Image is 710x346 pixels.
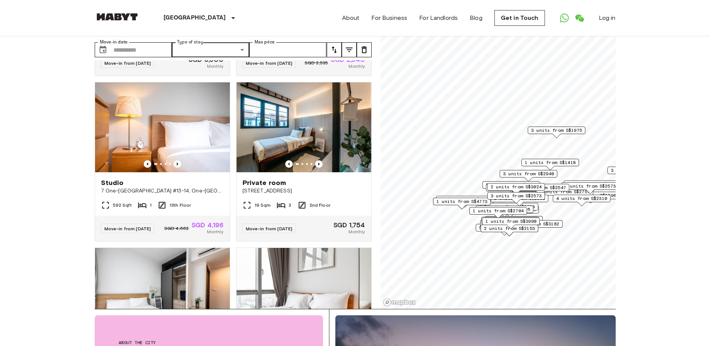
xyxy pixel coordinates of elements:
[95,42,110,57] button: Choose date
[170,202,191,209] span: 13th Floor
[557,10,572,25] a: Open WhatsApp
[164,13,226,22] p: [GEOGRAPHIC_DATA]
[469,207,527,219] div: Map marker
[315,160,323,168] button: Previous image
[243,178,286,187] span: Private room
[331,56,365,63] span: SGD 2,940
[567,181,618,188] span: 3 units from S$1480
[488,216,539,223] span: 2 units from S$3990
[531,127,582,134] span: 3 units from S$1975
[508,221,559,227] span: 1 units from S$3182
[150,202,152,209] span: 1
[113,202,132,209] span: 592 Sqft
[371,13,407,22] a: For Business
[327,42,342,57] button: tune
[255,39,275,45] label: Max price
[482,218,540,229] div: Map marker
[505,220,563,232] div: Map marker
[525,159,576,166] span: 1 units from S$1418
[556,195,607,202] span: 4 units from S$2310
[236,82,372,242] a: Marketing picture of unit SG-01-027-006-02Previous imagePrevious imagePrivate room[STREET_ADDRESS...
[476,224,533,236] div: Map marker
[357,42,372,57] button: tune
[553,195,610,206] div: Map marker
[104,226,151,231] span: Move-in from [DATE]
[486,184,546,195] div: Map marker
[310,202,330,209] span: 2nd Floor
[561,182,619,194] div: Map marker
[237,248,371,338] img: Marketing picture of unit SG-01-113-001-05
[177,39,203,45] label: Type of stay
[342,13,360,22] a: About
[333,222,365,228] span: SGD 1,754
[207,63,223,70] span: Monthly
[144,160,151,168] button: Previous image
[174,160,181,168] button: Previous image
[494,10,545,26] a: Get in Touch
[164,225,189,232] span: SGD 4,662
[436,198,487,205] span: 1 units from S$4773
[189,56,223,63] span: SGD 3,900
[485,217,536,224] span: 1 units from S$4190
[487,183,545,195] div: Map marker
[285,160,293,168] button: Previous image
[611,167,662,174] span: 3 units from S$2036
[482,181,540,193] div: Map marker
[481,206,539,218] div: Map marker
[512,184,569,195] div: Map marker
[479,224,530,231] span: 5 units from S$1680
[100,39,128,45] label: Move-in date
[95,248,230,338] img: Marketing picture of unit SG-01-100-001-001
[348,63,365,70] span: Monthly
[95,82,230,172] img: Marketing picture of unit SG-01-106-001-01
[481,225,538,236] div: Map marker
[491,192,542,199] span: 3 units from S$2573
[433,198,491,209] div: Map marker
[503,170,554,177] span: 3 units from S$2940
[95,13,140,21] img: Habyt
[439,196,490,203] span: 1 units from S$4196
[104,60,151,66] span: Move-in from [DATE]
[500,170,557,182] div: Map marker
[305,60,328,66] span: SGD 3,535
[521,159,579,170] div: Map marker
[479,206,530,213] span: 4 units from S$2226
[484,203,535,210] span: 3 units from S$3623
[487,192,545,204] div: Map marker
[599,13,616,22] a: Log in
[246,60,293,66] span: Move-in from [DATE]
[95,82,230,242] a: Marketing picture of unit SG-01-106-001-01Previous imagePrevious imageStudio7 One-[GEOGRAPHIC_DAT...
[119,339,299,346] span: About the city
[481,217,539,228] div: Map marker
[485,216,543,228] div: Map marker
[565,183,616,189] span: 1 units from S$2573
[572,10,587,25] a: Open WeChat
[192,222,223,228] span: SGD 4,196
[383,298,416,307] a: Mapbox logo
[491,183,542,190] span: 2 units from S$3024
[491,195,548,206] div: Map marker
[515,184,566,191] span: 1 units from S$2547
[419,13,458,22] a: For Landlords
[528,127,585,138] div: Map marker
[486,182,537,188] span: 3 units from S$1985
[348,228,365,235] span: Monthly
[470,13,482,22] a: Blog
[289,202,291,209] span: 3
[246,226,293,231] span: Move-in from [DATE]
[207,228,223,235] span: Monthly
[436,196,494,207] div: Map marker
[564,180,621,192] div: Map marker
[255,202,271,209] span: 19 Sqm
[342,42,357,57] button: tune
[101,178,124,187] span: Studio
[243,187,365,195] span: [STREET_ADDRESS]
[480,220,538,231] div: Map marker
[607,167,665,178] div: Map marker
[485,218,536,225] span: 1 units from S$3990
[237,82,371,172] img: Marketing picture of unit SG-01-027-006-02
[476,206,533,217] div: Map marker
[481,203,538,215] div: Map marker
[473,207,524,214] span: 1 units from S$2704
[101,187,224,195] span: 7 One-[GEOGRAPHIC_DATA] #13-14, One-[GEOGRAPHIC_DATA] 13-14 S138642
